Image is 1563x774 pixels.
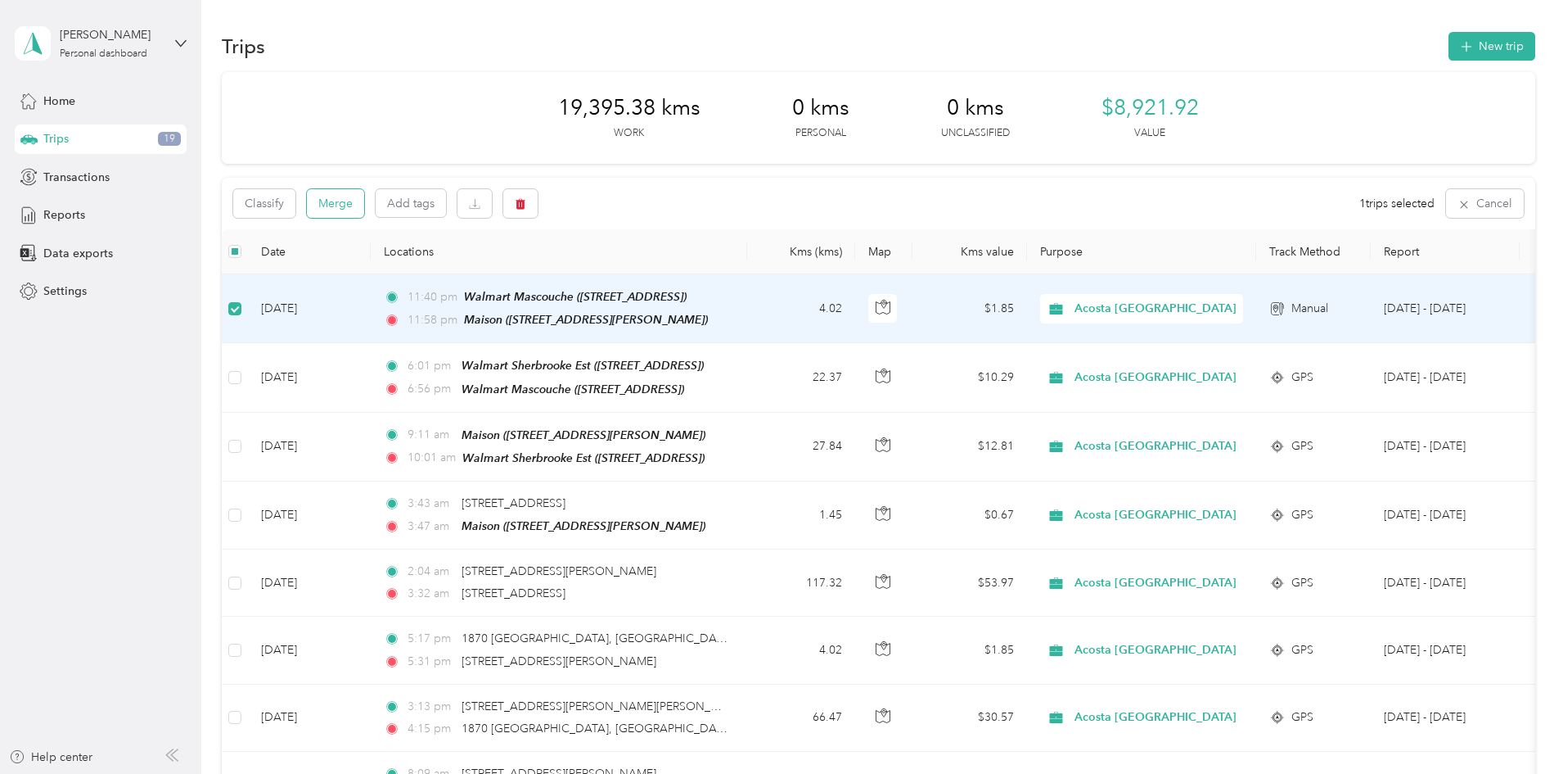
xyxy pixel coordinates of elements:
td: $10.29 [912,343,1027,412]
span: GPS [1291,369,1313,387]
td: Aug 1 - 31, 2025 [1371,343,1520,412]
td: [DATE] [248,343,371,412]
span: Trips [43,130,69,147]
span: Acosta [GEOGRAPHIC_DATA] [1074,708,1236,726]
button: Cancel [1446,189,1524,218]
th: Locations [371,229,747,274]
span: Data exports [43,245,113,262]
span: Acosta [GEOGRAPHIC_DATA] [1074,369,1236,387]
td: Aug 1 - 31, 2025 [1371,413,1520,482]
span: [STREET_ADDRESS][PERSON_NAME] [462,564,656,578]
td: [DATE] [248,685,371,752]
span: Walmart Mascouche ([STREET_ADDRESS]) [464,290,687,303]
span: 19,395.38 kms [558,95,700,121]
td: $12.81 [912,413,1027,482]
td: [DATE] [248,482,371,550]
th: Map [855,229,912,274]
span: [STREET_ADDRESS] [462,586,565,600]
span: Transactions [43,169,110,186]
span: GPS [1291,574,1313,592]
span: 4:15 pm [408,720,454,738]
td: $1.85 [912,617,1027,684]
span: 19 [158,132,181,147]
td: 4.02 [747,617,855,684]
span: $8,921.92 [1101,95,1199,121]
p: Value [1134,126,1165,141]
div: Personal dashboard [60,49,147,59]
div: [PERSON_NAME] [60,26,162,43]
td: [DATE] [248,413,371,482]
span: [STREET_ADDRESS][PERSON_NAME] [462,654,656,668]
th: Kms value [912,229,1027,274]
td: [DATE] [248,550,371,617]
th: Purpose [1027,229,1256,274]
td: $1.85 [912,274,1027,343]
span: 1 trips selected [1359,195,1435,212]
td: $30.57 [912,685,1027,752]
span: 9:11 am [408,426,454,444]
span: 3:32 am [408,585,454,603]
th: Report [1371,229,1520,274]
span: [STREET_ADDRESS][PERSON_NAME][PERSON_NAME] [462,699,747,713]
span: 3:13 pm [408,698,454,716]
td: Aug 1 - 31, 2025 [1371,482,1520,550]
th: Date [248,229,371,274]
p: Unclassified [941,126,1010,141]
span: 0 kms [947,95,1004,121]
span: 0 kms [792,95,849,121]
span: 5:31 pm [408,653,454,671]
td: $53.97 [912,550,1027,617]
p: Personal [795,126,846,141]
span: Settings [43,283,87,300]
h1: Trips [222,38,265,55]
button: Help center [9,749,92,766]
span: 1870 [GEOGRAPHIC_DATA], [GEOGRAPHIC_DATA] [462,722,733,736]
span: 10:01 am [408,449,456,467]
th: Kms (kms) [747,229,855,274]
span: Acosta [GEOGRAPHIC_DATA] [1074,641,1236,659]
span: Walmart Mascouche ([STREET_ADDRESS]) [462,382,684,396]
span: 11:58 pm [408,311,457,329]
span: GPS [1291,641,1313,659]
span: 6:01 pm [408,357,454,375]
span: 5:17 pm [408,630,454,648]
td: Aug 1 - 31, 2025 [1371,550,1520,617]
iframe: Everlance-gr Chat Button Frame [1471,682,1563,774]
button: New trip [1448,32,1535,61]
td: [DATE] [248,617,371,684]
span: 3:47 am [408,518,454,536]
span: Maison ([STREET_ADDRESS][PERSON_NAME]) [462,428,705,441]
td: 1.45 [747,482,855,550]
span: Walmart Sherbrooke Est ([STREET_ADDRESS]) [462,359,704,372]
th: Track Method [1256,229,1371,274]
td: 22.37 [747,343,855,412]
span: 2:04 am [408,563,454,581]
p: Work [614,126,644,141]
span: Maison ([STREET_ADDRESS][PERSON_NAME]) [462,519,705,532]
td: Aug 1 - 31, 2025 [1371,274,1520,343]
span: Acosta [GEOGRAPHIC_DATA] [1074,300,1236,318]
span: 1870 [GEOGRAPHIC_DATA], [GEOGRAPHIC_DATA] [462,631,733,645]
span: Acosta [GEOGRAPHIC_DATA] [1074,437,1236,455]
span: Home [43,93,75,110]
span: GPS [1291,708,1313,726]
td: $0.67 [912,482,1027,550]
button: Merge [307,189,364,218]
td: Aug 1 - 31, 2025 [1371,685,1520,752]
span: [STREET_ADDRESS] [462,496,565,510]
span: GPS [1291,437,1313,455]
td: 117.32 [747,550,855,617]
span: Manual [1291,300,1328,318]
span: 11:40 pm [408,288,457,306]
td: [DATE] [248,274,371,343]
td: 27.84 [747,413,855,482]
span: Acosta [GEOGRAPHIC_DATA] [1074,506,1236,524]
button: Add tags [376,189,446,217]
td: 4.02 [747,274,855,343]
span: Maison ([STREET_ADDRESS][PERSON_NAME]) [464,313,708,326]
td: 66.47 [747,685,855,752]
span: Walmart Sherbrooke Est ([STREET_ADDRESS]) [462,451,705,464]
span: Reports [43,206,85,224]
span: Acosta [GEOGRAPHIC_DATA] [1074,574,1236,592]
